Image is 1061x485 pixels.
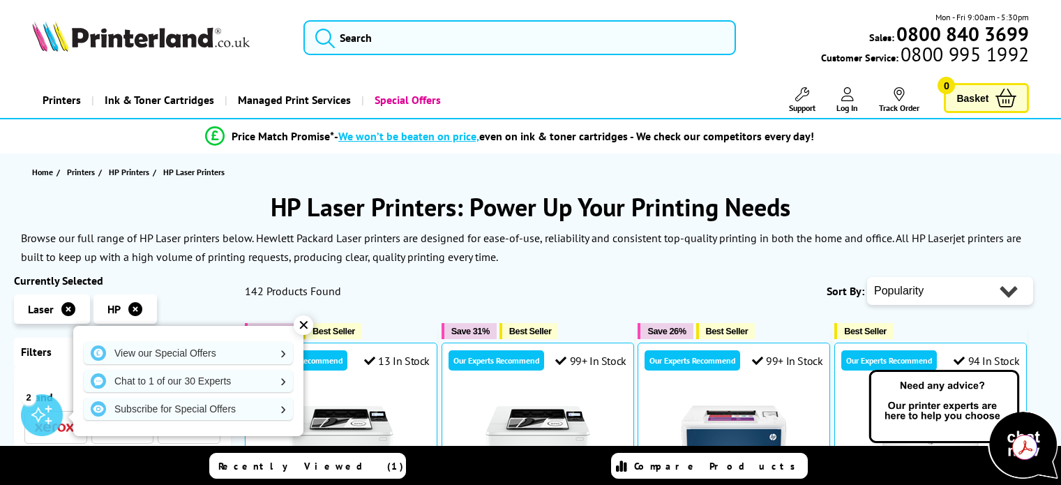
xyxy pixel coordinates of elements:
[451,326,490,336] span: Save 31%
[879,87,919,113] a: Track Order
[84,398,293,420] a: Subscribe for Special Offers
[32,82,91,118] a: Printers
[611,453,808,479] a: Compare Products
[109,165,149,179] span: HP Printers
[789,87,815,113] a: Support
[956,89,988,107] span: Basket
[706,326,748,336] span: Best Seller
[361,82,451,118] a: Special Offers
[634,460,803,472] span: Compare Products
[84,342,293,364] a: View our Special Offers
[954,354,1019,368] div: 94 In Stock
[245,284,341,298] span: 142 Products Found
[303,20,736,55] input: Search
[898,47,1029,61] span: 0800 995 1992
[821,47,1029,64] span: Customer Service:
[209,453,406,479] a: Recently Viewed (1)
[555,354,626,368] div: 99+ In Stock
[232,129,334,143] span: Price Match Promise*
[442,323,497,339] button: Save 31%
[225,82,361,118] a: Managed Print Services
[827,284,864,298] span: Sort By:
[294,315,313,335] div: ✕
[334,129,814,143] div: - even on ink & toner cartridges - We check our competitors every day!
[218,460,404,472] span: Recently Viewed (1)
[896,21,1029,47] b: 0800 840 3699
[944,83,1029,113] a: Basket 0
[338,129,479,143] span: We won’t be beaten on price,
[938,77,955,94] span: 0
[834,323,894,339] button: Best Seller
[844,326,887,336] span: Best Seller
[84,370,293,392] a: Chat to 1 of our 30 Experts
[841,350,937,371] div: Our Experts Recommend
[67,165,95,179] span: Printers
[645,350,740,371] div: Our Experts Recommend
[364,354,430,368] div: 13 In Stock
[935,10,1029,24] span: Mon - Fri 9:00am - 5:30pm
[91,82,225,118] a: Ink & Toner Cartridges
[836,87,858,113] a: Log In
[21,389,36,405] div: 2
[14,191,1047,223] h1: HP Laser Printers: Power Up Your Printing Needs
[32,21,286,54] a: Printerland Logo
[32,165,57,179] a: Home
[313,326,355,336] span: Best Seller
[752,354,823,368] div: 99+ In Stock
[836,103,858,113] span: Log In
[696,323,755,339] button: Best Seller
[638,323,693,339] button: Save 26%
[107,302,121,316] span: HP
[449,350,544,371] div: Our Experts Recommend
[163,167,225,177] span: HP Laser Printers
[21,345,52,359] span: Filters
[894,27,1029,40] a: 0800 840 3699
[21,231,1021,264] p: Browse our full range of HP Laser printers below. Hewlett Packard Laser printers are designed for...
[28,302,54,316] span: Laser
[509,326,552,336] span: Best Seller
[32,21,250,52] img: Printerland Logo
[869,31,894,44] span: Sales:
[647,326,686,336] span: Save 26%
[789,103,815,113] span: Support
[7,124,1012,149] li: modal_Promise
[67,165,98,179] a: Printers
[105,82,214,118] span: Ink & Toner Cartridges
[303,323,362,339] button: Best Seller
[499,323,559,339] button: Best Seller
[109,165,153,179] a: HP Printers
[14,274,231,288] div: Currently Selected
[866,368,1061,482] img: Open Live Chat window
